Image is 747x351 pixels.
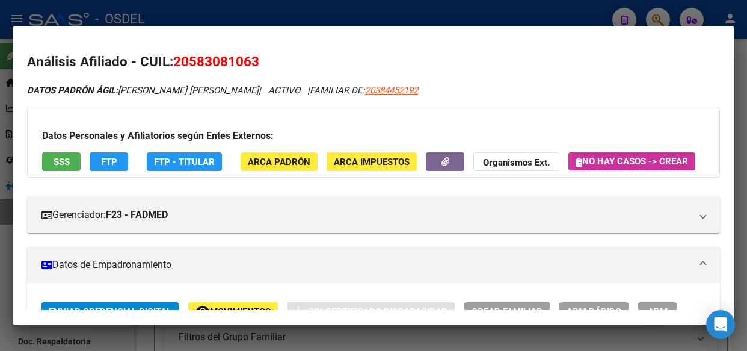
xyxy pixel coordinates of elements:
button: Enviar Credencial Digital [41,302,179,321]
button: SSS [42,152,81,171]
mat-icon: remove_red_eye [195,303,210,318]
span: Sin Certificado Discapacidad [309,306,447,317]
span: Crear Familiar [472,306,543,317]
button: Organismos Ext. [473,152,559,171]
span: [PERSON_NAME] [PERSON_NAME] [27,85,259,96]
mat-expansion-panel-header: Datos de Empadronamiento [27,247,720,283]
span: Movimientos [210,306,271,317]
mat-panel-title: Datos de Empadronamiento [41,258,691,272]
h3: Datos Personales y Afiliatorios según Entes Externos: [42,129,705,143]
button: ABM Rápido [559,302,629,321]
span: FTP - Titular [154,157,215,167]
span: No hay casos -> Crear [576,156,688,167]
mat-panel-title: Gerenciador: [41,208,691,222]
button: ABM [638,302,677,321]
span: SSS [54,157,70,167]
span: ABM Rápido [567,306,621,317]
span: ABM [648,306,668,317]
button: ARCA Impuestos [327,152,417,171]
span: 20384452192 [365,85,418,96]
span: FAMILIAR DE: [310,85,418,96]
strong: F23 - FADMED [106,208,168,222]
span: Enviar Credencial Digital [49,306,171,317]
strong: DATOS PADRÓN ÁGIL: [27,85,118,96]
button: ARCA Padrón [241,152,318,171]
span: ARCA Padrón [248,157,310,167]
mat-expansion-panel-header: Gerenciador:F23 - FADMED [27,197,720,233]
strong: Organismos Ext. [483,157,550,168]
span: ARCA Impuestos [334,157,410,167]
button: Crear Familiar [464,302,550,321]
h2: Análisis Afiliado - CUIL: [27,52,720,72]
span: FTP [101,157,117,167]
button: FTP [90,152,128,171]
button: Movimientos [188,302,278,321]
i: | ACTIVO | [27,85,418,96]
button: FTP - Titular [147,152,222,171]
span: 20583081063 [173,54,259,69]
button: No hay casos -> Crear [568,152,695,170]
button: Sin Certificado Discapacidad [287,302,455,321]
div: Open Intercom Messenger [706,310,735,339]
